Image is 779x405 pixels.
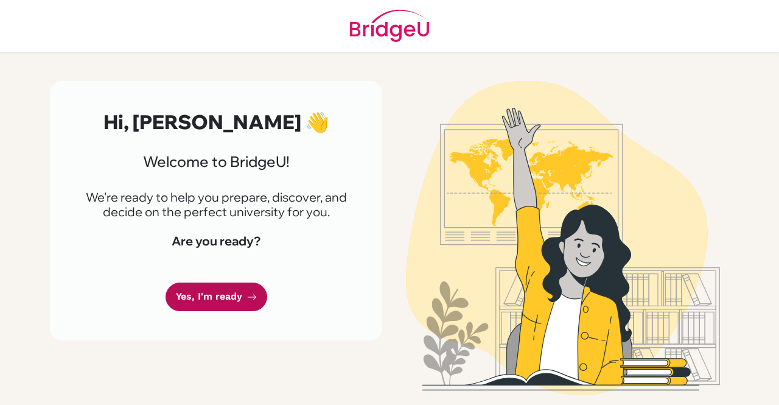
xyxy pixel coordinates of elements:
a: Yes, I'm ready [166,283,267,311]
h4: Are you ready? [79,234,353,248]
h2: Hi, [PERSON_NAME] 👋 [79,110,353,133]
h3: Welcome to BridgeU! [79,153,353,171]
p: We're ready to help you prepare, discover, and decide on the perfect university for you. [79,190,353,219]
